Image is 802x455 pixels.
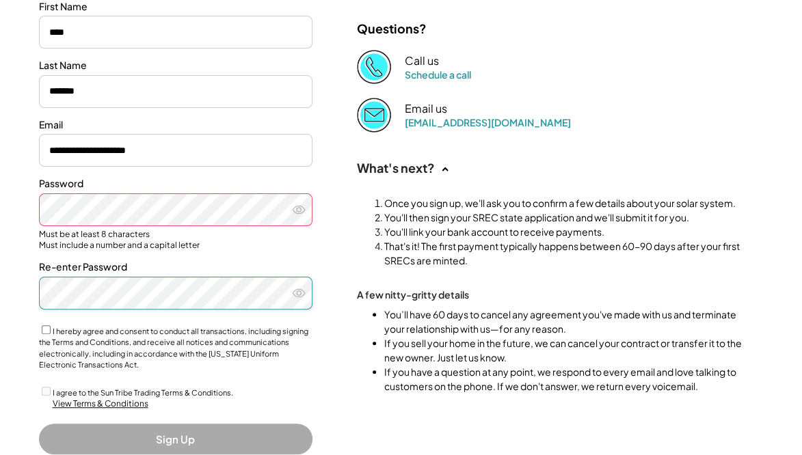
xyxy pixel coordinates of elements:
[357,98,391,132] img: Email%202%403x.png
[384,365,747,394] li: If you have a question at any point, we respond to every email and love talking to customers on t...
[53,388,233,397] label: I agree to the Sun Tribe Trading Terms & Conditions.
[405,102,447,116] div: Email us
[405,116,571,128] a: [EMAIL_ADDRESS][DOMAIN_NAME]
[384,307,747,336] li: You’ll have 60 days to cancel any agreement you've made with us and terminate your relationship w...
[357,20,427,36] div: Questions?
[39,177,312,191] div: Password
[39,229,312,250] div: Must be at least 8 characters Must include a number and a capital letter
[384,210,747,225] li: You'll then sign your SREC state application and we'll submit it for you.
[39,424,312,454] button: Sign Up
[39,327,308,370] label: I hereby agree and consent to conduct all transactions, including signing the Terms and Condition...
[39,118,312,132] div: Email
[405,54,439,68] div: Call us
[357,288,494,301] div: A few nitty-gritty details
[39,59,312,72] div: Last Name
[357,50,391,84] img: Phone%20copy%403x.png
[405,68,471,81] a: Schedule a call
[384,196,747,210] li: Once you sign up, we'll ask you to confirm a few details about your solar system.
[384,336,747,365] li: If you sell your home in the future, we can cancel your contract or transfer it to the new owner....
[39,260,312,274] div: Re-enter Password
[384,239,747,268] li: That's it! The first payment typically happens between 60-90 days after your first SRECs are minted.
[384,225,747,239] li: You'll link your bank account to receive payments.
[357,160,435,176] div: What's next?
[53,398,148,410] div: View Terms & Conditions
